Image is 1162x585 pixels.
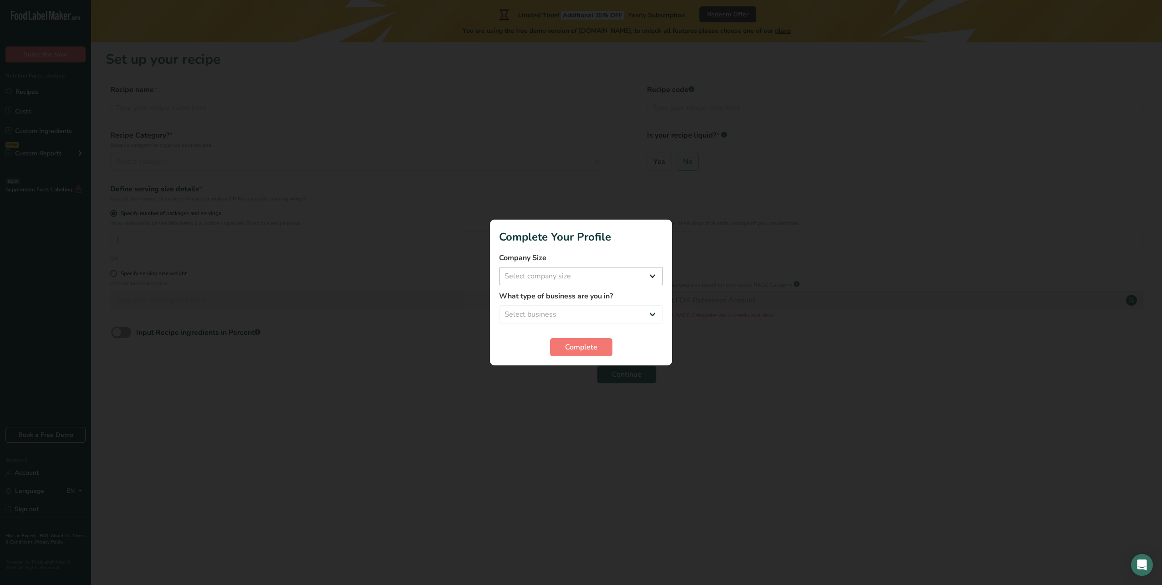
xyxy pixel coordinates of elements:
button: Complete [550,338,612,356]
h1: Complete Your Profile [499,229,663,245]
div: Open Intercom Messenger [1131,554,1153,576]
span: Complete [565,342,597,353]
label: Company Size [499,252,663,263]
label: What type of business are you in? [499,291,663,302]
